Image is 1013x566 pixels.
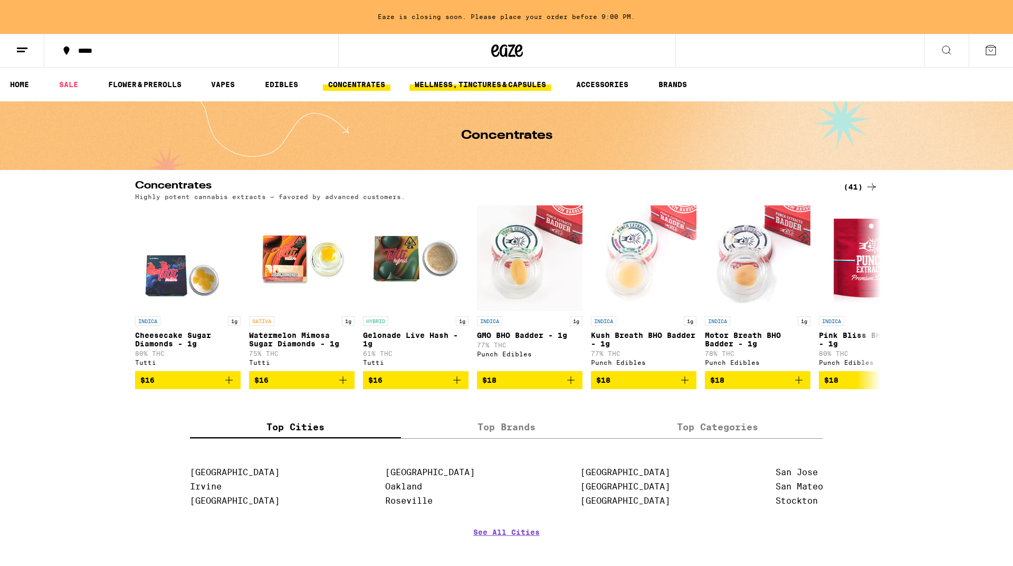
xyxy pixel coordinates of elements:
[368,376,383,384] span: $16
[705,205,810,311] img: Punch Edibles - Motor Breath BHO Badder - 1g
[363,350,469,357] p: 61% THC
[135,359,241,366] div: Tutti
[580,482,670,492] a: [GEOGRAPHIC_DATA]
[570,316,582,326] p: 1g
[776,496,818,506] a: Stockton
[135,316,160,326] p: INDICA
[819,359,924,366] div: Punch Edibles
[385,482,422,492] a: Oakland
[249,331,355,348] p: Watermelon Mimosa Sugar Diamonds - 1g
[477,205,582,371] a: Open page for GMO BHO Badder - 1g from Punch Edibles
[477,351,582,357] div: Punch Edibles
[819,205,924,371] a: Open page for Pink Bliss BHO Shatter - 1g from Punch Edibles
[705,350,810,357] p: 78% THC
[135,371,241,389] button: Add to bag
[363,316,388,326] p: HYBRID
[819,205,924,311] img: Punch Edibles - Pink Bliss BHO Shatter - 1g
[363,205,469,311] img: Tutti - Gelonade Live Hash - 1g
[684,316,696,326] p: 1g
[591,359,696,366] div: Punch Edibles
[363,331,469,348] p: Gelonade Live Hash - 1g
[653,78,692,91] a: BRANDS
[1,1,576,77] button: Redirect to URL
[135,205,241,311] img: Tutti - Cheesecake Sugar Diamonds - 1g
[705,205,810,371] a: Open page for Motor Breath BHO Badder - 1g from Punch Edibles
[591,205,696,311] img: Punch Edibles - Kush Breath BHO Badder - 1g
[477,342,582,348] p: 77% THC
[844,181,878,193] a: (41)
[363,205,469,371] a: Open page for Gelonade Live Hash - 1g from Tutti
[135,193,405,200] p: Highly potent cannabis extracts — favored by advanced customers.
[580,496,670,506] a: [GEOGRAPHIC_DATA]
[409,78,551,91] a: WELLNESS, TINCTURES & CAPSULES
[249,205,355,371] a: Open page for Watermelon Mimosa Sugar Diamonds - 1g from Tutti
[596,376,610,384] span: $18
[705,359,810,366] div: Punch Edibles
[477,331,582,339] p: GMO BHO Badder - 1g
[140,376,155,384] span: $16
[249,371,355,389] button: Add to bag
[591,316,616,326] p: INDICA
[591,371,696,389] button: Add to bag
[819,316,844,326] p: INDICA
[824,376,838,384] span: $18
[190,416,401,438] label: Top Cities
[6,7,76,16] span: Hi. Need any help?
[103,78,187,91] a: FLOWER & PREROLLS
[705,331,810,348] p: Motor Breath BHO Badder - 1g
[135,331,241,348] p: Cheesecake Sugar Diamonds - 1g
[477,316,502,326] p: INDICA
[571,78,634,91] a: ACCESSORIES
[612,416,823,438] label: Top Categories
[401,416,612,438] label: Top Brands
[456,316,469,326] p: 1g
[591,205,696,371] a: Open page for Kush Breath BHO Badder - 1g from Punch Edibles
[819,371,924,389] button: Add to bag
[385,496,433,506] a: Roseville
[260,78,303,91] a: EDIBLES
[477,371,582,389] button: Add to bag
[249,205,355,311] img: Tutti - Watermelon Mimosa Sugar Diamonds - 1g
[342,316,355,326] p: 1g
[705,371,810,389] button: Add to bag
[482,376,496,384] span: $18
[5,78,34,91] a: HOME
[135,205,241,371] a: Open page for Cheesecake Sugar Diamonds - 1g from Tutti
[363,359,469,366] div: Tutti
[819,331,924,348] p: Pink Bliss BHO Shatter - 1g
[798,316,810,326] p: 1g
[776,482,823,492] a: San Mateo
[710,376,724,384] span: $18
[385,467,475,477] a: [GEOGRAPHIC_DATA]
[249,316,274,326] p: SATIVA
[461,129,552,142] h1: Concentrates
[190,467,280,477] a: [GEOGRAPHIC_DATA]
[254,376,269,384] span: $16
[135,181,826,193] h2: Concentrates
[323,78,390,91] a: CONCENTRATES
[776,467,818,477] a: San Jose
[477,205,582,311] img: Punch Edibles - GMO BHO Badder - 1g
[249,350,355,357] p: 75% THC
[190,496,280,506] a: [GEOGRAPHIC_DATA]
[580,467,670,477] a: [GEOGRAPHIC_DATA]
[135,350,241,357] p: 80% THC
[363,371,469,389] button: Add to bag
[190,482,222,492] a: Irvine
[705,316,730,326] p: INDICA
[190,416,823,439] div: tabs
[819,350,924,357] p: 80% THC
[249,359,355,366] div: Tutti
[228,316,241,326] p: 1g
[206,78,240,91] a: VAPES
[591,350,696,357] p: 77% THC
[591,331,696,348] p: Kush Breath BHO Badder - 1g
[54,78,83,91] a: SALE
